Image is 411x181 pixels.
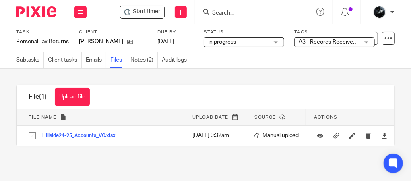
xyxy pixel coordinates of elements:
a: Subtasks [16,52,44,68]
a: Files [110,52,126,68]
span: Upload date [192,115,228,119]
span: File name [29,115,56,119]
a: Client tasks [48,52,82,68]
span: Source [254,115,276,119]
input: Search [211,10,284,17]
label: Due by [157,29,194,35]
span: Start timer [133,8,160,16]
h1: File [29,93,47,101]
label: Task [16,29,69,35]
span: A3 - Records Received + 1 [299,39,365,45]
button: Hillside24-25_Accounts_VO.xlsx [42,133,122,139]
p: [PERSON_NAME] [79,37,123,46]
a: Emails [86,52,106,68]
img: 1000002122.jpg [373,6,386,19]
p: Manual upload [254,131,302,139]
span: In progress [208,39,236,45]
button: Upload file [55,88,90,106]
img: Pixie [16,6,56,17]
a: Download [382,131,388,139]
label: Tags [294,29,375,35]
span: (1) [39,94,47,100]
p: [DATE] 9:32am [192,131,242,139]
input: Select [25,128,40,144]
span: [DATE] [157,39,174,44]
label: Client [79,29,149,35]
a: Audit logs [162,52,191,68]
div: Personal Tax Returns [16,37,69,46]
label: Status [204,29,284,35]
a: Notes (2) [130,52,158,68]
div: Elizabeth Stone - Personal Tax Returns [120,6,165,19]
span: Actions [314,115,337,119]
